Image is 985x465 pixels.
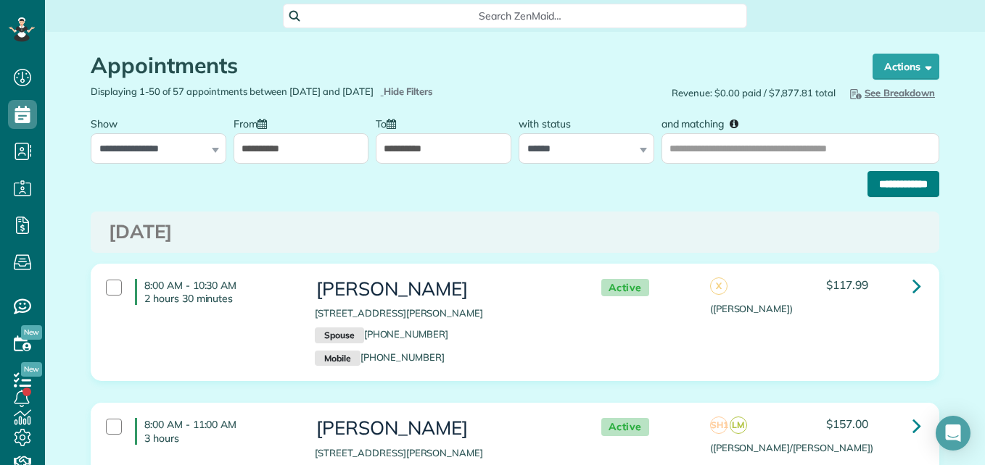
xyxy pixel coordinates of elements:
button: Actions [873,54,939,80]
span: Revenue: $0.00 paid / $7,877.81 total [672,86,836,100]
label: From [234,109,274,136]
h4: 8:00 AM - 11:00 AM [135,418,293,444]
h3: [DATE] [109,222,921,243]
p: 3 hours [144,432,293,445]
a: Mobile[PHONE_NUMBER] [315,351,445,363]
div: Displaying 1-50 of 57 appointments between [DATE] and [DATE] [80,85,515,99]
label: and matching [662,109,749,136]
span: New [21,362,42,377]
h4: 8:00 AM - 10:30 AM [135,279,293,305]
span: Hide Filters [384,85,434,99]
a: Spouse[PHONE_NUMBER] [315,328,448,340]
span: X [710,277,728,295]
small: Mobile [315,351,360,366]
h1: Appointments [91,54,845,77]
span: Active [601,279,649,297]
label: To [376,109,403,136]
span: $117.99 [826,277,868,292]
span: LM [730,416,747,434]
p: [STREET_ADDRESS][PERSON_NAME] [315,446,572,460]
h3: [PERSON_NAME] [315,279,572,300]
span: ([PERSON_NAME]) [710,303,793,314]
div: Open Intercom Messenger [936,416,970,451]
span: Active [601,418,649,436]
small: Spouse [315,327,363,343]
span: ([PERSON_NAME]/[PERSON_NAME]) [710,442,873,453]
span: New [21,325,42,340]
p: 2 hours 30 minutes [144,292,293,305]
a: Hide Filters [381,85,434,97]
button: See Breakdown [843,85,939,101]
span: See Breakdown [847,87,935,99]
h3: [PERSON_NAME] [315,418,572,439]
span: SH1 [710,416,728,434]
p: [STREET_ADDRESS][PERSON_NAME] [315,306,572,320]
span: $157.00 [826,416,868,431]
